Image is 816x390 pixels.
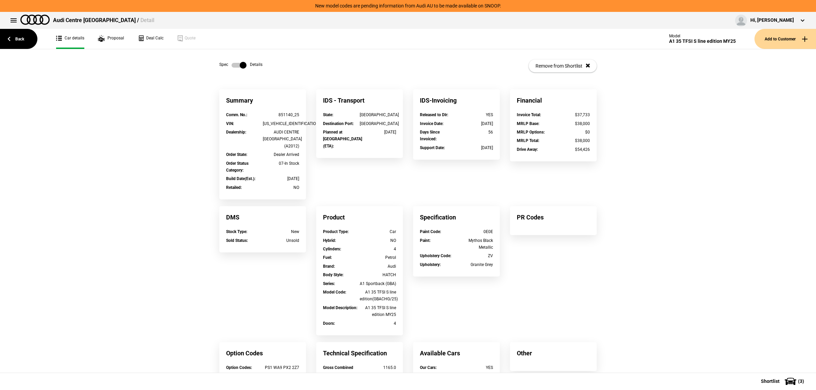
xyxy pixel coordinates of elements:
div: Hi, [PERSON_NAME] [750,17,794,24]
span: ( 3 ) [798,379,804,384]
button: Shortlist(3) [751,373,816,390]
div: Product [316,206,403,228]
strong: MRLP Base : [517,121,539,126]
div: Available Cars [413,342,500,364]
div: [GEOGRAPHIC_DATA] [360,111,396,118]
div: Audi [360,263,396,270]
div: 851140_25 [263,111,300,118]
div: IDS - Transport [316,89,403,111]
div: A1 35 TFSI S line edition(GBACHG/25) [360,289,396,303]
div: YES [457,111,493,118]
div: Petrol [360,254,396,261]
strong: Upholstery Code : [420,253,451,258]
div: 4 [360,320,396,327]
div: Spec Details [219,62,262,69]
strong: Our Cars : [420,365,437,370]
strong: Support Date : [420,145,445,150]
div: NO [263,184,300,191]
strong: Retailed : [226,185,242,190]
strong: Sold Status : [226,238,248,243]
div: $54,426 [554,146,590,153]
div: 4 [360,246,396,252]
strong: Product Type : [323,229,348,234]
a: Proposal [98,29,124,49]
div: YES [457,364,493,371]
div: [DATE] [360,129,396,136]
strong: Order Status Category : [226,161,249,173]
div: Car [360,228,396,235]
div: Granite Grey [457,261,493,268]
div: Option Codes [219,342,306,364]
button: Remove from Shortlist [529,59,597,72]
strong: Stock Type : [226,229,247,234]
strong: State : [323,112,333,117]
div: AUDI CENTRE [GEOGRAPHIC_DATA] (A2012) [263,129,300,149]
div: [DATE] [457,120,493,127]
div: $38,000 [554,120,590,127]
strong: Build Date(Est.) : [226,176,255,181]
strong: MRLP Options : [517,130,545,135]
div: Specification [413,206,500,228]
strong: Upholstery : [420,262,441,267]
div: Dealer Arrived [263,151,300,158]
div: Technical Specification [316,342,403,364]
strong: Days Since Invoiced : [420,130,440,141]
strong: Hybrid : [323,238,336,243]
div: HATCH [360,271,396,278]
div: Mythos Black Metallic [457,237,493,251]
strong: Dealership : [226,130,246,135]
div: 56 [457,129,493,136]
div: [DATE] [457,144,493,151]
div: IDS-Invoicing [413,89,500,111]
strong: Comm. No. : [226,112,247,117]
img: audi.png [20,15,50,25]
strong: Model Description : [323,305,357,310]
strong: Order State : [226,152,247,157]
strong: Brand : [323,264,335,269]
div: Summary [219,89,306,111]
div: Unsold [263,237,300,244]
div: Audi Centre [GEOGRAPHIC_DATA] / [53,17,154,24]
div: NO [360,237,396,244]
div: PR Codes [510,206,597,228]
div: [US_VEHICLE_IDENTIFICATION_NUMBER] [263,120,300,127]
strong: Paint Code : [420,229,441,234]
div: [GEOGRAPHIC_DATA] [360,120,396,127]
strong: Invoice Total : [517,112,541,117]
strong: Destination Port : [323,121,354,126]
strong: VIN : [226,121,234,126]
span: Detail [140,17,154,23]
button: Add to Customer [754,29,816,49]
div: 07-In Stock [263,160,300,167]
strong: MRLP Total : [517,138,539,143]
a: Car details [56,29,84,49]
div: 0E0E [457,228,493,235]
div: [DATE] [263,175,300,182]
div: $38,000 [554,137,590,144]
div: 1165.0 [360,364,396,371]
strong: Body Style : [323,272,343,277]
strong: Invoice Date : [420,121,443,126]
div: New [263,228,300,235]
strong: Series : [323,281,335,286]
a: Deal Calc [138,29,164,49]
div: $37,733 [554,111,590,118]
strong: Drive Away : [517,147,538,152]
div: A1 35 TFSI S line edition MY25 [360,304,396,318]
strong: Paint : [420,238,430,243]
strong: Released to Dlr : [420,112,448,117]
div: Model [669,34,736,38]
div: Financial [510,89,597,111]
strong: Planned at [GEOGRAPHIC_DATA] (ETA) : [323,130,362,148]
div: Other [510,342,597,364]
div: A1 35 TFSI S line edition MY25 [669,38,736,44]
strong: Gross Combined Mass (GVCM) : [323,365,353,377]
strong: Doors : [323,321,335,326]
strong: Option Codes : [226,365,252,370]
strong: Model Code : [323,290,346,295]
div: ZV [457,252,493,259]
div: A1 Sportback (GBA) [360,280,396,287]
div: DMS [219,206,306,228]
strong: Cylinders : [323,247,341,251]
div: $0 [554,129,590,136]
